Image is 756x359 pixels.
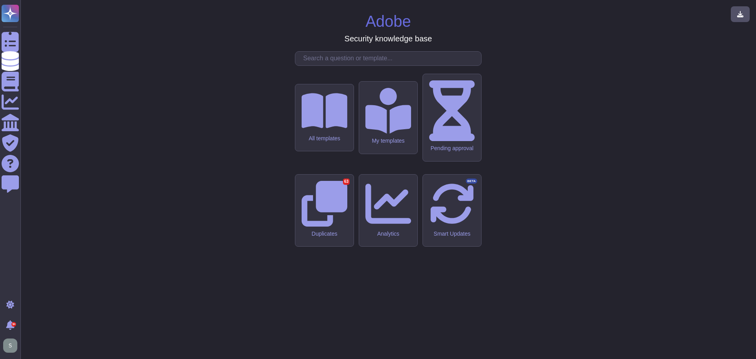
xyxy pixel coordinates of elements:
[365,138,411,144] div: My templates
[345,34,432,43] h3: Security knowledge base
[2,337,23,354] button: user
[429,145,475,152] div: Pending approval
[11,322,16,327] div: 9+
[299,52,481,65] input: Search a question or template...
[3,339,17,353] img: user
[302,231,347,237] div: Duplicates
[302,135,347,142] div: All templates
[365,12,411,31] h1: Adobe
[343,179,350,185] div: 63
[365,231,411,237] div: Analytics
[429,231,475,237] div: Smart Updates
[466,179,477,184] div: BETA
